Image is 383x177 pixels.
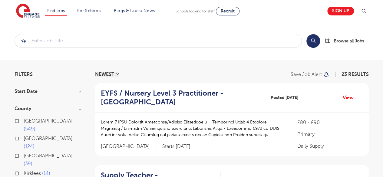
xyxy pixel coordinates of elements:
p: Daily Supply [297,143,362,150]
input: Submit [15,34,302,48]
input: [GEOGRAPHIC_DATA] 549 [24,118,28,122]
a: Find jobs [47,8,65,13]
span: 39 [24,161,32,166]
button: Search [306,34,320,48]
span: 549 [24,126,35,132]
span: [GEOGRAPHIC_DATA] [24,136,73,141]
a: Blogs & Latest News [114,8,155,13]
a: Sign up [327,7,354,15]
a: Browse all Jobs [325,38,369,44]
span: 124 [24,144,35,149]
div: Submit [15,34,302,48]
span: Kirklees [24,171,41,176]
span: [GEOGRAPHIC_DATA] [101,143,156,150]
p: Lorem 7 IPSU Dolorsit Ametconse/Adipisc Elitseddoeiu – Temporinci Utlab 4 Etdolore Magnaaliq / En... [101,119,285,138]
span: 14 [42,171,50,176]
button: Save job alert [291,72,330,77]
h3: Start Date [15,89,81,94]
h3: County [15,106,81,111]
h2: EYFS / Nursery Level 3 Practitioner - [GEOGRAPHIC_DATA] [101,89,262,107]
span: 23 RESULTS [342,72,369,77]
input: Kirklees 14 [24,171,28,175]
span: Browse all Jobs [334,38,364,44]
a: Recruit [216,7,239,15]
span: [GEOGRAPHIC_DATA] [24,153,73,159]
a: EYFS / Nursery Level 3 Practitioner - [GEOGRAPHIC_DATA] [101,89,266,107]
p: Starts [DATE] [162,143,190,150]
p: £80 - £90 [297,119,362,126]
a: For Schools [77,8,101,13]
input: [GEOGRAPHIC_DATA] 124 [24,136,28,140]
p: Save job alert [291,72,322,77]
img: Engage Education [16,4,40,19]
a: View [343,94,358,102]
p: Primary [297,131,362,138]
span: Filters [15,72,33,77]
span: Posted [DATE] [271,94,298,101]
input: [GEOGRAPHIC_DATA] 39 [24,153,28,157]
span: [GEOGRAPHIC_DATA] [24,118,73,124]
span: Recruit [221,9,235,13]
span: Schools looking for staff [176,9,215,13]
